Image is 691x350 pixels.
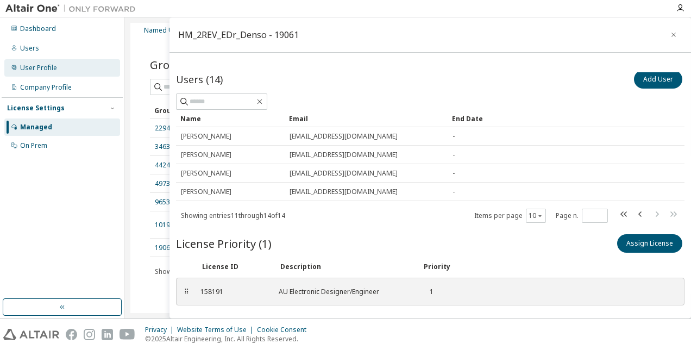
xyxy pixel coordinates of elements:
span: License Priority (1) [176,236,272,251]
span: - [453,132,455,141]
span: [EMAIL_ADDRESS][DOMAIN_NAME] [290,132,398,141]
div: Group ID [154,102,254,119]
span: [PERSON_NAME] [181,187,231,196]
span: Items per page [474,209,546,223]
div: Email [289,110,443,127]
p: © 2025 Altair Engineering, Inc. All Rights Reserved. [145,334,313,343]
div: Users [20,44,39,53]
span: Groups (7) [150,57,205,72]
button: Assign License [617,234,682,253]
div: License ID [202,262,267,271]
span: - [453,169,455,178]
a: 4973 [155,179,170,188]
div: Named User [144,26,184,35]
div: Cookie Consent [257,326,313,334]
div: 158191 [200,287,266,296]
img: youtube.svg [120,329,135,340]
a: 3463 [155,142,170,151]
div: Website Terms of Use [177,326,257,334]
div: Dashboard [20,24,56,33]
div: User Profile [20,64,57,72]
img: altair_logo.svg [3,329,59,340]
span: - [453,187,455,196]
span: - [453,151,455,159]
div: 1 [422,287,434,296]
div: Name [180,110,280,127]
a: 2294 [155,124,170,133]
span: [EMAIL_ADDRESS][DOMAIN_NAME] [290,169,398,178]
img: instagram.svg [84,329,95,340]
div: On Prem [20,141,47,150]
div: HM_2REV_EDr_Denso - 19061 [178,30,299,39]
img: linkedin.svg [102,329,113,340]
span: [EMAIL_ADDRESS][DOMAIN_NAME] [290,151,398,159]
span: [PERSON_NAME] [181,169,231,178]
a: 19061 [155,243,174,252]
span: [EMAIL_ADDRESS][DOMAIN_NAME] [290,187,398,196]
div: Description [280,262,411,271]
span: Showing entries 1 through 7 of 7 [155,267,248,276]
span: Showing entries 11 through 14 of 14 [181,211,285,220]
div: End Date [452,110,643,127]
span: Page n. [556,209,608,223]
img: Altair One [5,3,141,14]
span: [PERSON_NAME] [181,132,231,141]
img: facebook.svg [66,329,77,340]
a: 4424 [155,161,170,170]
div: License Settings [7,104,65,112]
a: 9653 [155,198,170,207]
span: [PERSON_NAME] [181,151,231,159]
div: AU Electronic Designer/Engineer [279,287,409,296]
span: Users (14) [176,73,223,86]
a: 10194 [155,221,174,229]
div: Privacy [145,326,177,334]
div: ⠿ [183,287,190,296]
button: Add User [634,70,682,89]
div: Priority [424,262,450,271]
button: 10 [529,211,543,220]
div: Managed [20,123,52,132]
div: Company Profile [20,83,72,92]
